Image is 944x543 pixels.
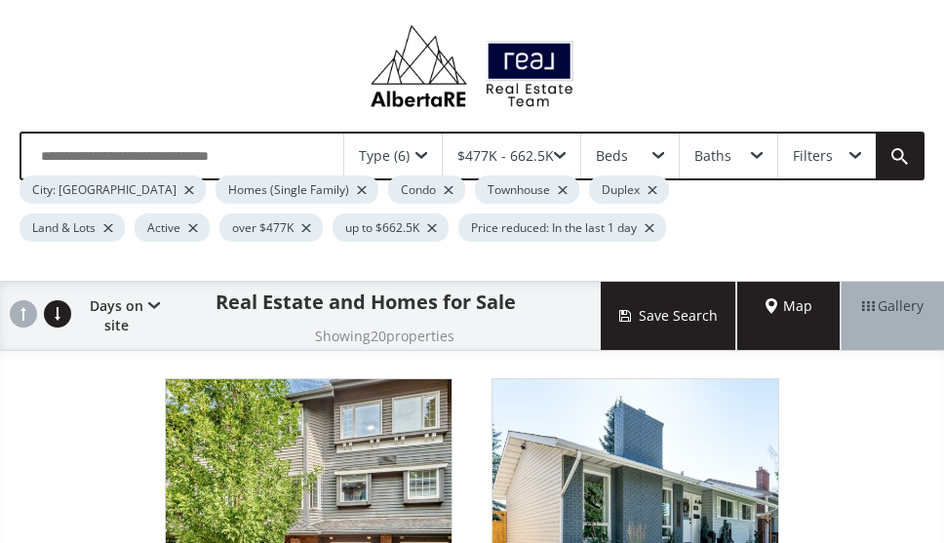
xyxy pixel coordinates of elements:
[457,149,554,163] div: $477K - 662.5K
[766,296,812,316] span: Map
[315,329,454,343] h2: Showing 20 properties
[20,175,206,204] div: City: [GEOGRAPHIC_DATA]
[793,149,833,163] div: Filters
[359,149,410,163] div: Type (6)
[135,213,210,242] div: Active
[78,282,160,350] div: Days on site
[216,289,516,316] h1: Real Estate and Homes for Sale
[737,282,841,350] div: Map
[216,175,378,204] div: Homes (Single Family)
[601,282,737,350] button: Save Search
[589,175,669,204] div: Duplex
[596,149,628,163] div: Beds
[333,213,449,242] div: up to $662.5K
[219,213,323,242] div: over $477K
[361,19,583,112] img: Logo
[862,296,924,316] span: Gallery
[841,282,944,350] div: Gallery
[458,213,666,242] div: Price reduced: In the last 1 day
[694,149,731,163] div: Baths
[20,213,125,242] div: Land & Lots
[388,175,465,204] div: Condo
[475,175,579,204] div: Townhouse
